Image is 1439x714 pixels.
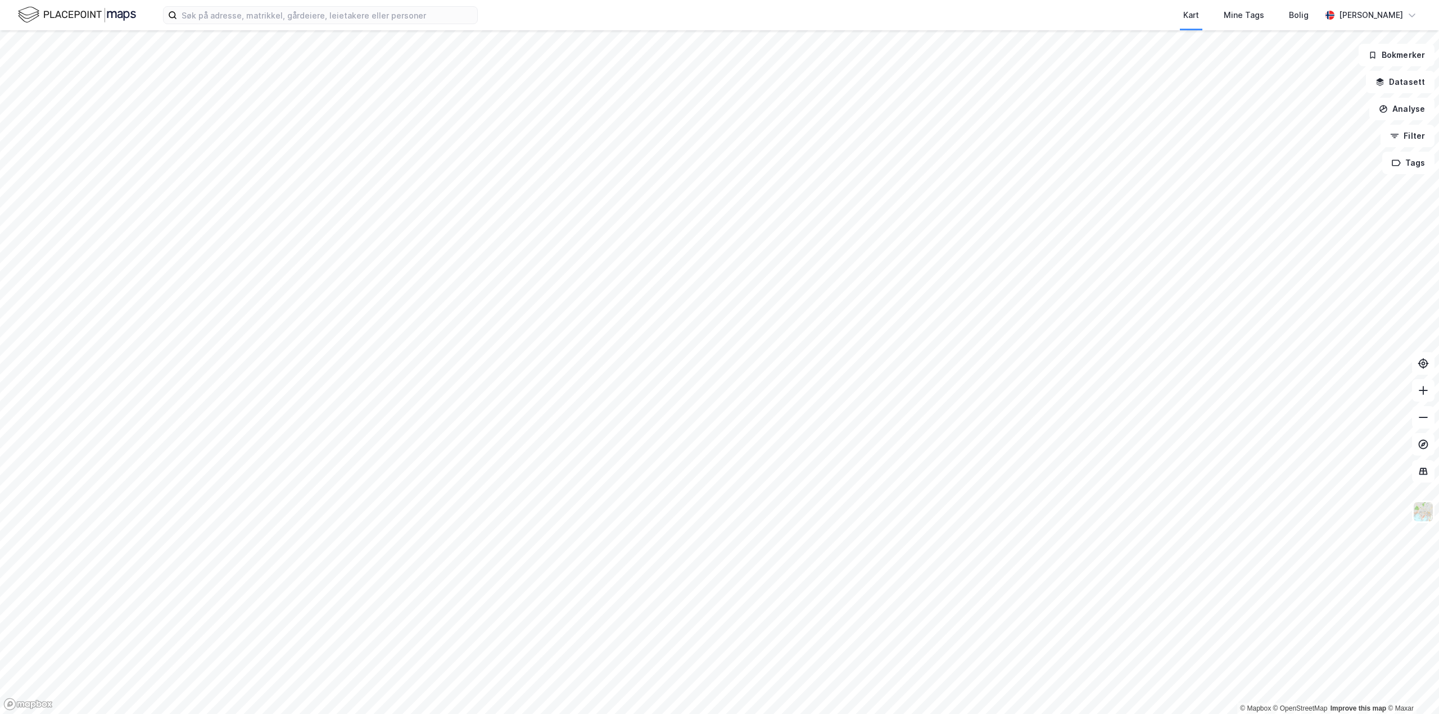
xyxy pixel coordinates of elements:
[1383,660,1439,714] div: Kontrollprogram for chat
[1331,704,1386,712] a: Improve this map
[1240,704,1271,712] a: Mapbox
[1413,501,1434,522] img: Z
[1366,71,1435,93] button: Datasett
[3,698,53,711] a: Mapbox homepage
[1224,8,1264,22] div: Mine Tags
[177,7,477,24] input: Søk på adresse, matrikkel, gårdeiere, leietakere eller personer
[1369,98,1435,120] button: Analyse
[1359,44,1435,66] button: Bokmerker
[1339,8,1403,22] div: [PERSON_NAME]
[1383,660,1439,714] iframe: Chat Widget
[1183,8,1199,22] div: Kart
[1273,704,1328,712] a: OpenStreetMap
[1381,125,1435,147] button: Filter
[1289,8,1309,22] div: Bolig
[1382,152,1435,174] button: Tags
[18,5,136,25] img: logo.f888ab2527a4732fd821a326f86c7f29.svg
